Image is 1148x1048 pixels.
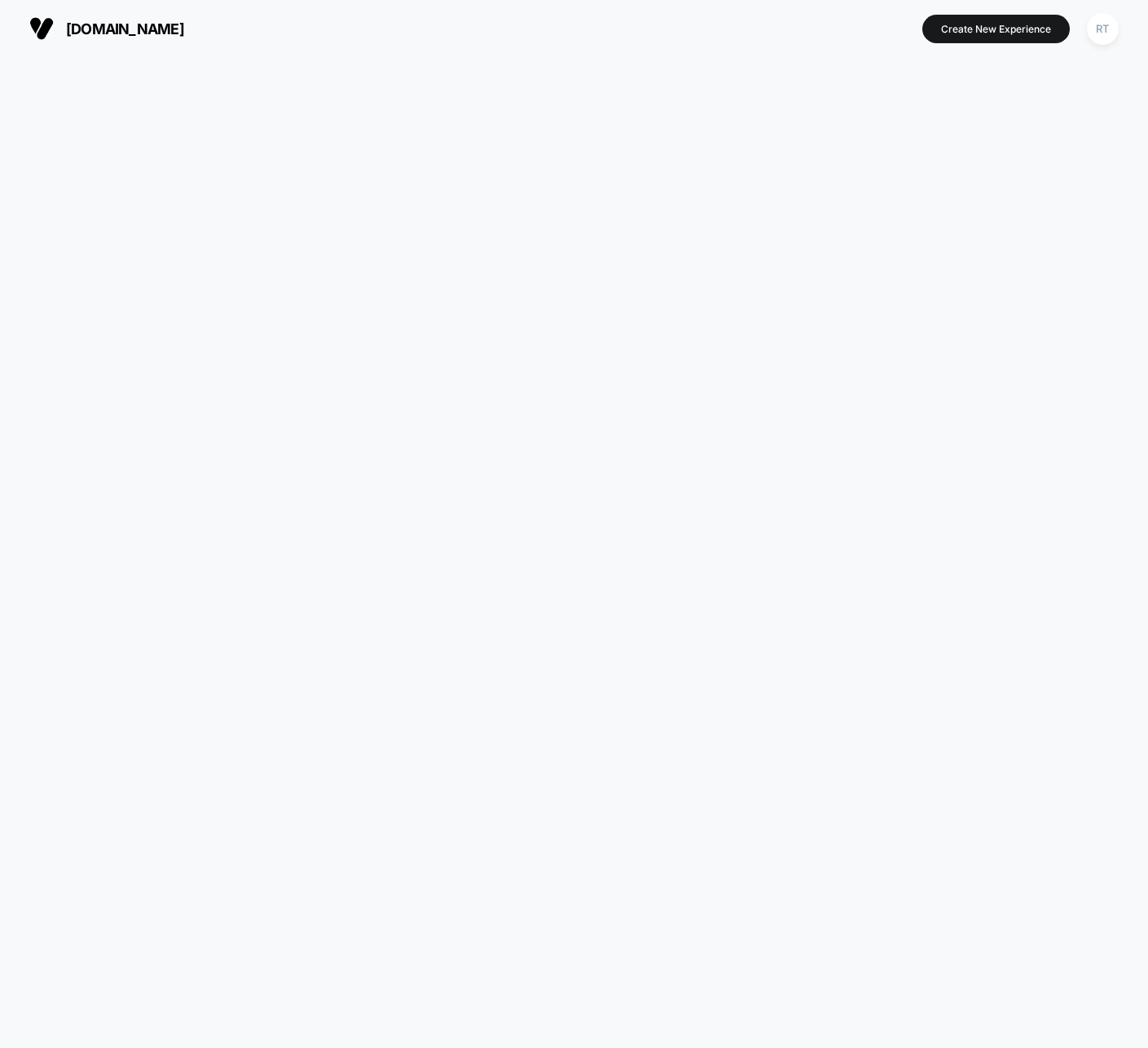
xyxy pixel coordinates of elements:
[24,15,189,42] button: [DOMAIN_NAME]
[922,15,1070,43] button: Create New Experience
[1082,12,1124,46] button: RT
[66,20,184,38] span: [DOMAIN_NAME]
[1087,13,1119,45] div: RT
[29,16,54,41] img: Visually logo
